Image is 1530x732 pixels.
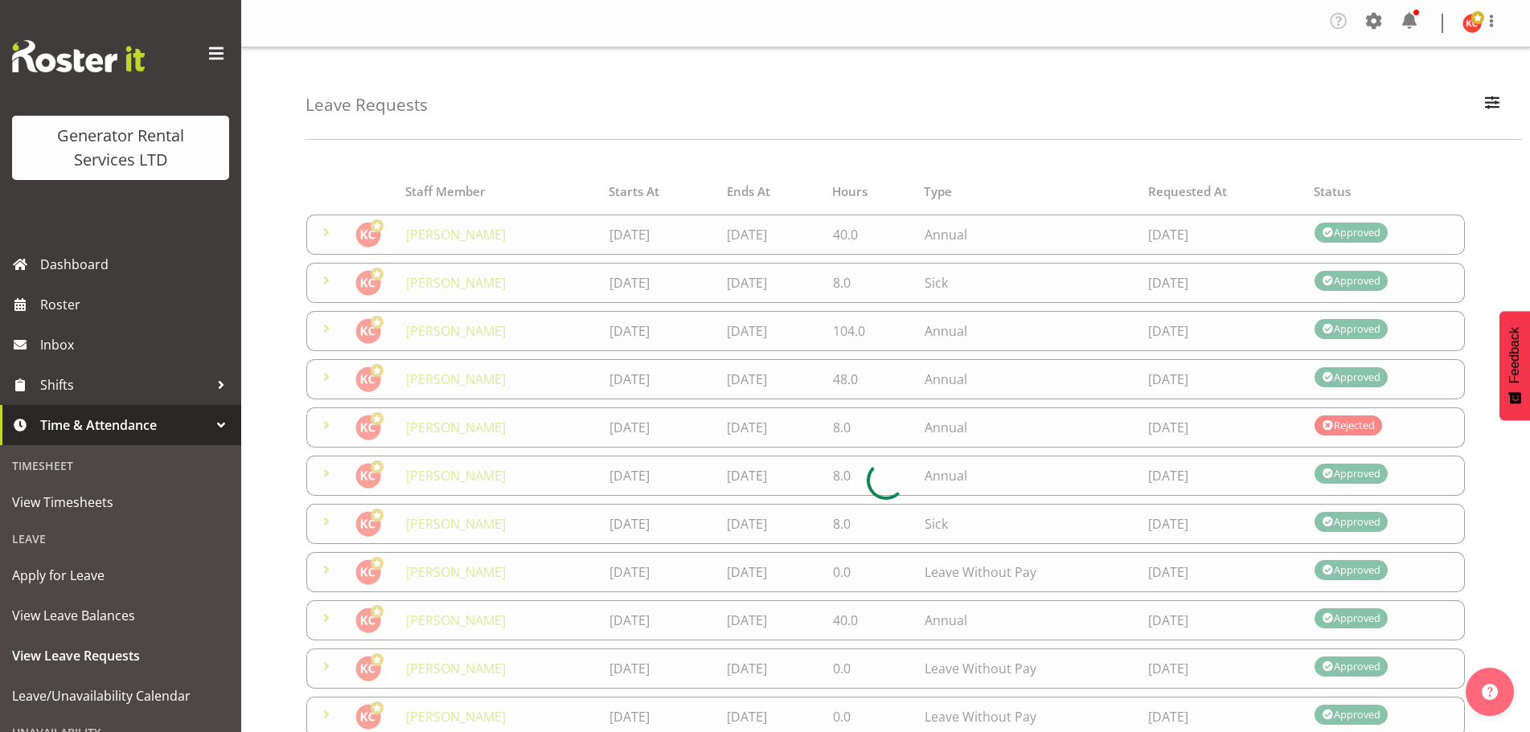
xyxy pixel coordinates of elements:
span: View Timesheets [12,490,229,514]
span: Dashboard [40,252,233,276]
div: Timesheet [4,449,237,482]
h4: Leave Requests [306,96,428,114]
a: View Timesheets [4,482,237,522]
a: Leave/Unavailability Calendar [4,676,237,716]
div: Leave [4,522,237,555]
span: View Leave Balances [12,603,229,628]
img: Rosterit website logo [12,40,145,72]
span: Apply for Leave [12,563,229,587]
a: Apply for Leave [4,555,237,595]
span: View Leave Requests [12,644,229,668]
button: Feedback - Show survey [1499,311,1530,420]
a: View Leave Balances [4,595,237,636]
span: Roster [40,292,233,317]
img: kay-campbell10429.jpg [1462,14,1482,33]
div: Generator Rental Services LTD [28,124,213,172]
a: View Leave Requests [4,636,237,676]
button: Filter Employees [1475,88,1509,123]
span: Inbox [40,333,233,357]
span: Leave/Unavailability Calendar [12,684,229,708]
img: help-xxl-2.png [1482,684,1498,700]
span: Time & Attendance [40,413,209,437]
span: Shifts [40,373,209,397]
span: Feedback [1507,327,1522,383]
